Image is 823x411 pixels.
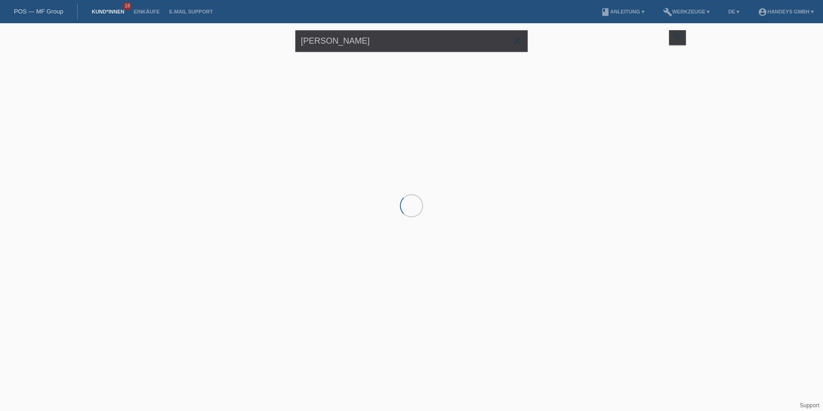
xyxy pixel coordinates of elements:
[672,32,683,42] i: filter_list
[512,35,523,46] i: close
[723,9,744,14] a: DE ▾
[601,7,610,17] i: book
[800,402,819,409] a: Support
[663,7,672,17] i: build
[753,9,818,14] a: account_circleHandeys GmbH ▾
[129,9,164,14] a: Einkäufe
[123,2,132,10] span: 18
[758,7,767,17] i: account_circle
[295,30,528,52] input: Suche...
[14,8,63,15] a: POS — MF Group
[596,9,649,14] a: bookAnleitung ▾
[165,9,218,14] a: E-Mail Support
[658,9,715,14] a: buildWerkzeuge ▾
[87,9,129,14] a: Kund*innen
